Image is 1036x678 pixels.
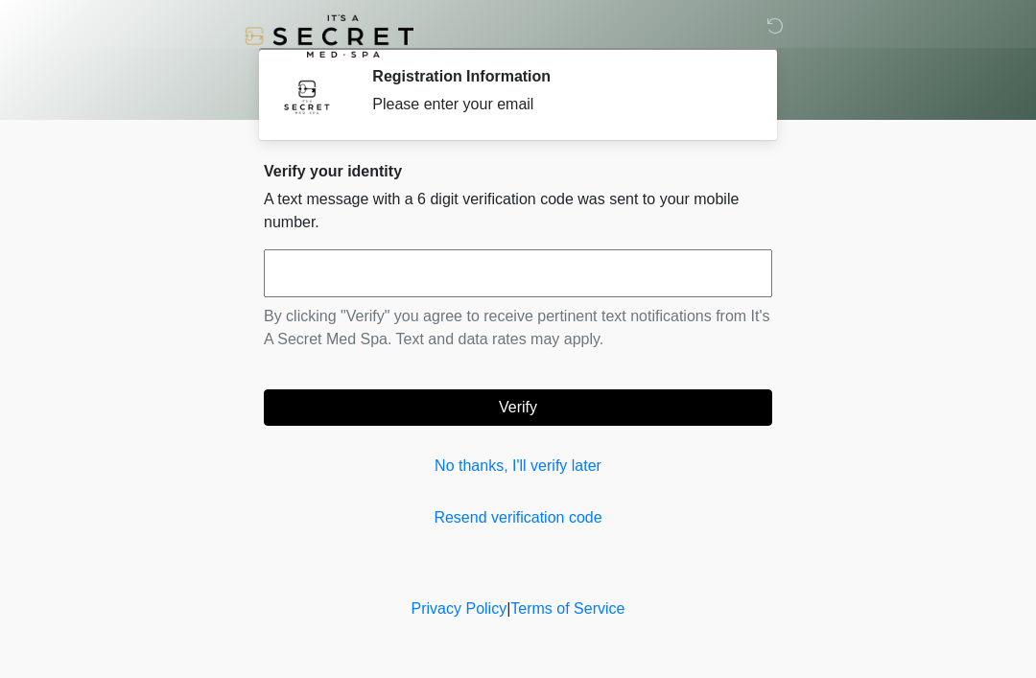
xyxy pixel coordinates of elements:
[264,188,772,234] p: A text message with a 6 digit verification code was sent to your mobile number.
[264,389,772,426] button: Verify
[372,93,743,116] div: Please enter your email
[264,506,772,529] a: Resend verification code
[264,162,772,180] h2: Verify your identity
[510,600,624,617] a: Terms of Service
[372,67,743,85] h2: Registration Information
[245,14,413,58] img: It's A Secret Med Spa Logo
[264,305,772,351] p: By clicking "Verify" you agree to receive pertinent text notifications from It's A Secret Med Spa...
[506,600,510,617] a: |
[278,67,336,125] img: Agent Avatar
[264,455,772,478] a: No thanks, I'll verify later
[412,600,507,617] a: Privacy Policy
